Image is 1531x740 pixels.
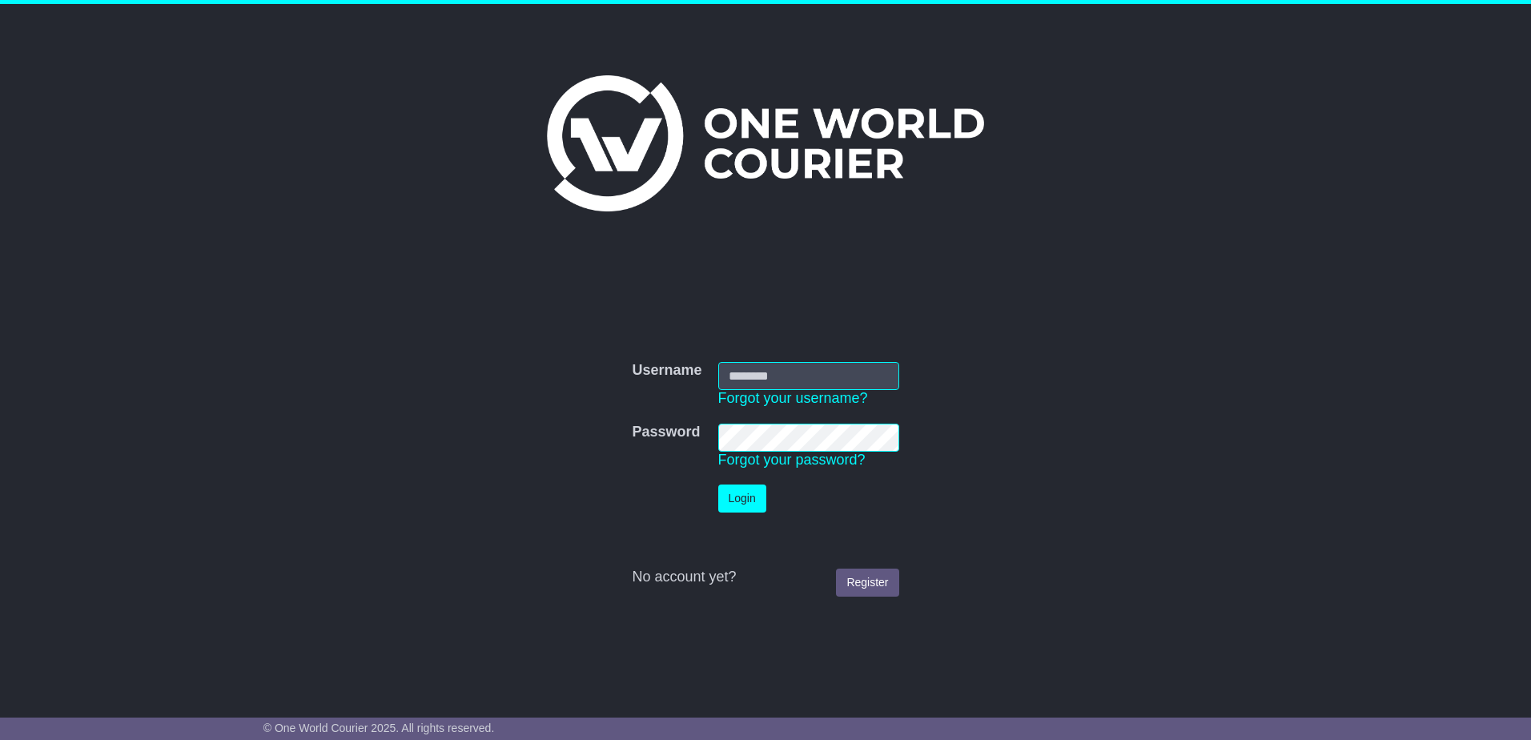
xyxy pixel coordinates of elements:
button: Login [718,485,766,513]
label: Password [632,424,700,441]
a: Register [836,569,898,597]
a: Forgot your password? [718,452,866,468]
label: Username [632,362,701,380]
div: No account yet? [632,569,898,586]
a: Forgot your username? [718,390,868,406]
span: © One World Courier 2025. All rights reserved. [263,722,495,734]
img: One World [547,75,984,211]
